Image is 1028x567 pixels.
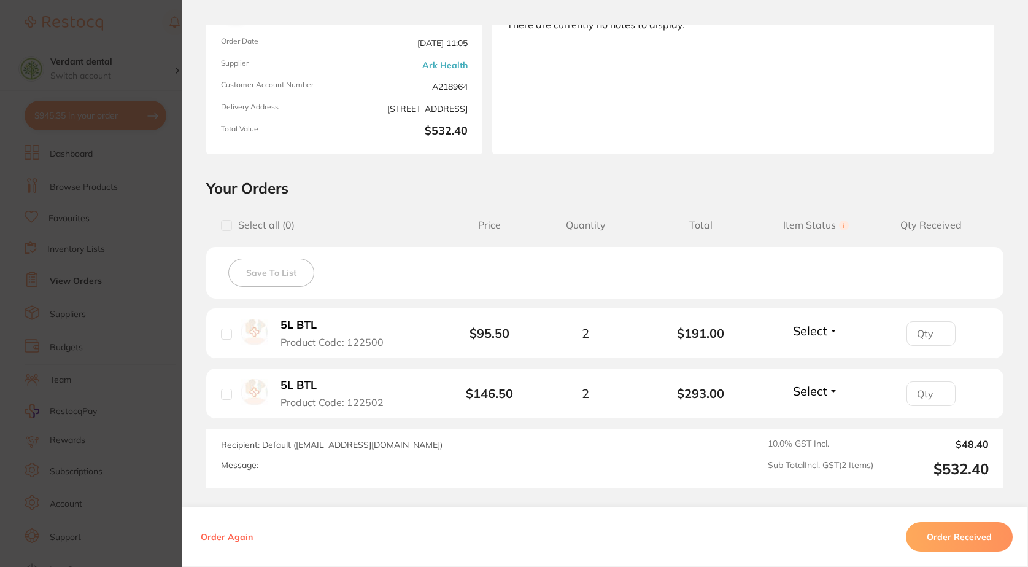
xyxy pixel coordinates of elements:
div: There are currently no notes to display. [507,19,979,30]
span: Total [643,219,759,231]
input: Qty [906,321,956,346]
span: Quantity [528,219,643,231]
span: Price [451,219,528,231]
img: 5L BTL [241,379,268,405]
button: Save To List [228,259,314,287]
span: Select all ( 0 ) [232,219,295,231]
b: $146.50 [466,386,513,401]
span: Customer Account Number [221,80,339,93]
input: Qty [906,381,956,406]
b: $532.40 [349,125,468,139]
b: $293.00 [643,386,759,401]
span: 2 [582,326,589,340]
b: $191.00 [643,326,759,340]
b: 5L BTL [280,319,317,332]
span: [DATE] 11:05 [349,37,468,49]
output: $48.40 [883,439,989,450]
button: 5L BTL Product Code: 122502 [277,378,400,409]
button: Select [789,383,842,399]
img: 5L BTL [241,319,268,345]
span: 10.0 % GST Incl. [768,439,873,450]
span: Total Value [221,125,339,139]
button: Order Again [197,531,257,542]
output: $532.40 [883,460,989,478]
h2: Your Orders [206,179,1003,197]
span: Select [793,323,827,338]
a: Ark Health [422,60,468,70]
span: Sub Total Incl. GST ( 2 Items) [768,460,873,478]
b: $95.50 [470,326,509,341]
span: Order Date [221,37,339,49]
span: Select [793,383,827,399]
span: Product Code: 122502 [280,397,384,408]
button: Order Received [906,522,1013,552]
span: Delivery Address [221,103,339,115]
span: 2 [582,386,589,401]
button: 5L BTL Product Code: 122500 [277,318,400,348]
b: 5L BTL [280,379,317,392]
span: Qty Received [873,219,989,231]
span: Recipient: Default ( [EMAIL_ADDRESS][DOMAIN_NAME] ) [221,439,443,450]
button: Select [789,323,842,338]
span: Supplier [221,59,339,71]
span: Product Code: 122500 [280,337,384,348]
span: [STREET_ADDRESS] [349,103,468,115]
span: Item Status [759,219,874,231]
label: Message: [221,460,258,471]
span: A218964 [349,80,468,93]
